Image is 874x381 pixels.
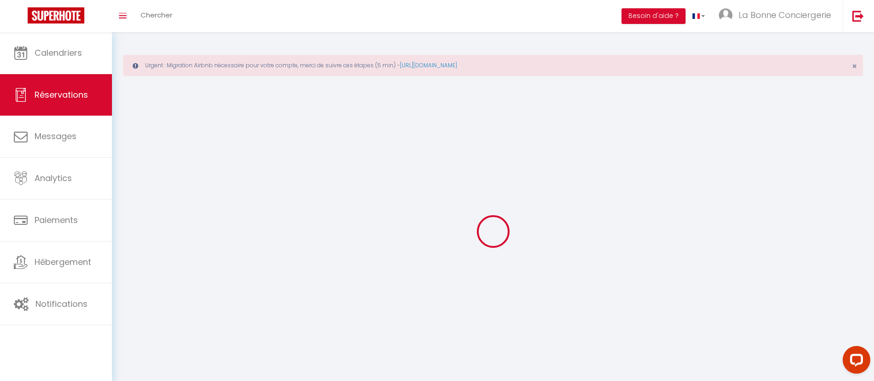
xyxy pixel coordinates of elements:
[835,342,874,381] iframe: LiveChat chat widget
[123,55,863,76] div: Urgent : Migration Airbnb nécessaire pour votre compte, merci de suivre ces étapes (5 min) -
[28,7,84,23] img: Super Booking
[35,47,82,59] span: Calendriers
[141,10,172,20] span: Chercher
[35,214,78,226] span: Paiements
[35,172,72,184] span: Analytics
[719,8,733,22] img: ...
[35,130,76,142] span: Messages
[852,10,864,22] img: logout
[622,8,686,24] button: Besoin d'aide ?
[35,298,88,310] span: Notifications
[400,61,457,69] a: [URL][DOMAIN_NAME]
[852,60,857,72] span: ×
[35,256,91,268] span: Hébergement
[852,62,857,70] button: Close
[739,9,831,21] span: La Bonne Conciergerie
[35,89,88,100] span: Réservations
